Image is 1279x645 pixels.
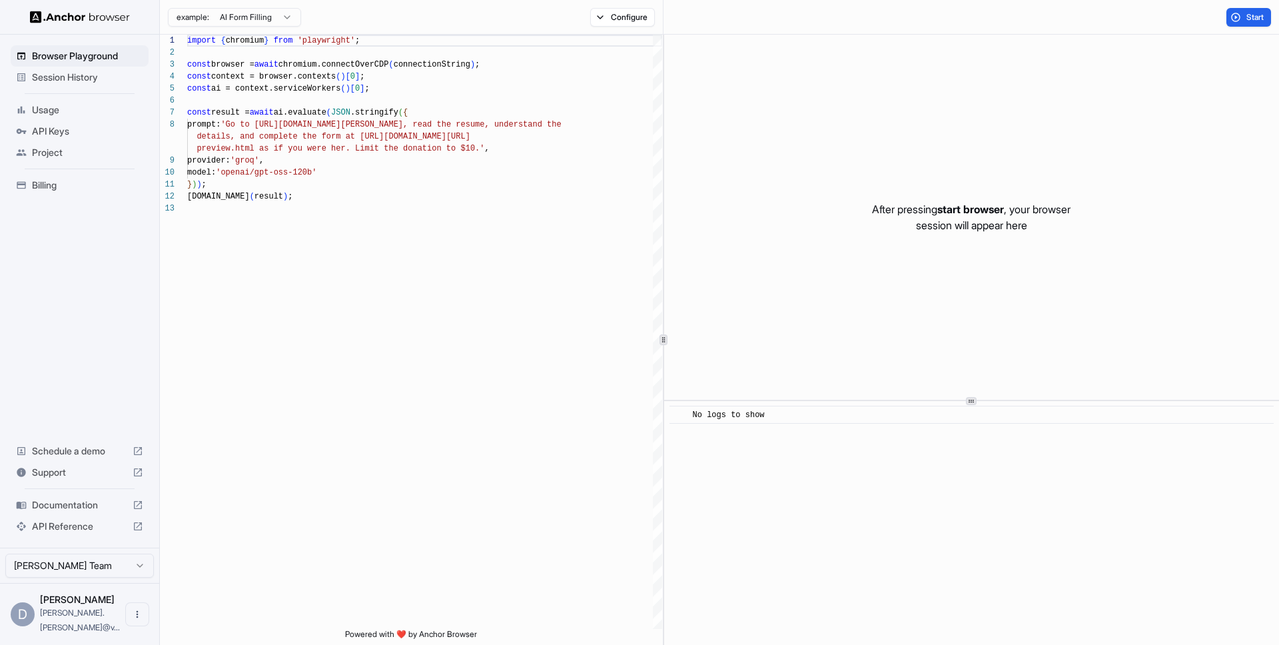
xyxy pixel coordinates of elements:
span: Support [32,466,127,479]
span: Usage [32,103,143,117]
div: Documentation [11,494,149,516]
span: ( [398,108,403,117]
span: [ [350,84,355,93]
div: D [11,602,35,626]
span: await [254,60,278,69]
span: ] [360,84,364,93]
div: 1 [160,35,175,47]
span: ( [336,72,340,81]
span: prompt: [187,120,220,129]
span: chromium [226,36,264,45]
div: API Keys [11,121,149,142]
div: 5 [160,83,175,95]
img: Anchor Logo [30,11,130,23]
span: context = browser.contexts [211,72,336,81]
span: ​ [676,408,683,422]
span: ; [288,192,292,201]
span: 'groq' [230,156,259,165]
span: Start [1246,12,1265,23]
span: Browser Playground [32,49,143,63]
span: API Keys [32,125,143,138]
span: ) [283,192,288,201]
span: } [187,180,192,189]
span: ) [197,180,201,189]
span: Project [32,146,143,159]
button: Open menu [125,602,149,626]
span: Schedule a demo [32,444,127,458]
span: 0 [350,72,355,81]
span: browser = [211,60,254,69]
span: ] [355,72,360,81]
span: result [254,192,283,201]
span: JSON [331,108,350,117]
span: connectionString [394,60,470,69]
span: [DOMAIN_NAME][URL] [384,132,470,141]
span: ; [475,60,480,69]
span: start browser [937,203,1004,216]
span: ( [326,108,331,117]
span: Dhruv Suthar [40,594,115,605]
span: ) [340,72,345,81]
div: 4 [160,71,175,83]
div: API Reference [11,516,149,537]
span: 'openai/gpt-oss-120b' [216,168,316,177]
span: example: [177,12,209,23]
span: ) [470,60,475,69]
span: 'Go to [URL][DOMAIN_NAME][PERSON_NAME], re [220,120,422,129]
span: ai = context.serviceWorkers [211,84,340,93]
div: 13 [160,203,175,215]
span: { [403,108,408,117]
span: , [484,144,489,153]
div: Billing [11,175,149,196]
div: Browser Playground [11,45,149,67]
div: Schedule a demo [11,440,149,462]
button: Start [1226,8,1271,27]
span: API Reference [32,520,127,533]
span: const [187,72,211,81]
span: } [264,36,268,45]
button: Configure [590,8,655,27]
span: No logs to show [693,410,765,420]
div: 6 [160,95,175,107]
span: ; [360,72,364,81]
span: import [187,36,216,45]
span: ( [388,60,393,69]
span: details, and complete the form at [URL] [197,132,384,141]
span: Documentation [32,498,127,512]
div: 9 [160,155,175,167]
span: Powered with ❤️ by Anchor Browser [345,629,477,645]
span: await [250,108,274,117]
div: Support [11,462,149,483]
div: Session History [11,67,149,88]
div: 2 [160,47,175,59]
span: result = [211,108,250,117]
p: After pressing , your browser session will appear here [872,201,1070,233]
span: ai.evaluate [274,108,326,117]
div: 8 [160,119,175,131]
div: 11 [160,179,175,191]
span: ) [346,84,350,93]
span: const [187,84,211,93]
span: n to $10.' [436,144,484,153]
span: [ [346,72,350,81]
div: 3 [160,59,175,71]
div: 7 [160,107,175,119]
div: 12 [160,191,175,203]
span: chromium.connectOverCDP [278,60,389,69]
span: , [259,156,264,165]
span: .stringify [350,108,398,117]
span: Billing [32,179,143,192]
span: model: [187,168,216,177]
span: provider: [187,156,230,165]
div: Project [11,142,149,163]
span: ( [340,84,345,93]
span: Session History [32,71,143,84]
span: ad the resume, understand the [422,120,562,129]
span: [DOMAIN_NAME] [187,192,250,201]
span: 0 [355,84,360,93]
span: dhruv.suthar@velotio.com [40,608,120,632]
span: ) [192,180,197,189]
span: 'playwright' [298,36,355,45]
span: const [187,60,211,69]
span: ; [202,180,207,189]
